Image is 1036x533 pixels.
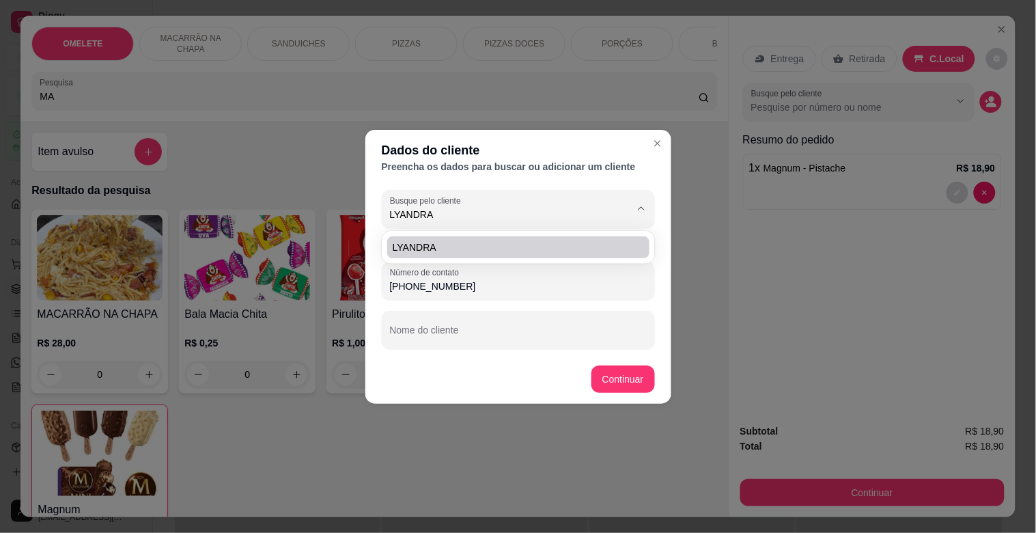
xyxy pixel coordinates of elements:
input: Busque pelo cliente [390,208,608,221]
div: Dados do cliente [382,141,655,160]
button: Close [647,133,669,154]
input: Nome do cliente [390,329,647,342]
input: Número de contato [390,279,647,293]
label: Número de contato [390,266,464,278]
button: Show suggestions [630,197,652,219]
div: Suggestions [384,234,652,261]
label: Busque pelo cliente [390,195,466,206]
ul: Suggestions [387,236,649,258]
span: LYANDRA [393,241,630,254]
div: Preencha os dados para buscar ou adicionar um cliente [382,160,655,174]
button: Continuar [591,366,655,393]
